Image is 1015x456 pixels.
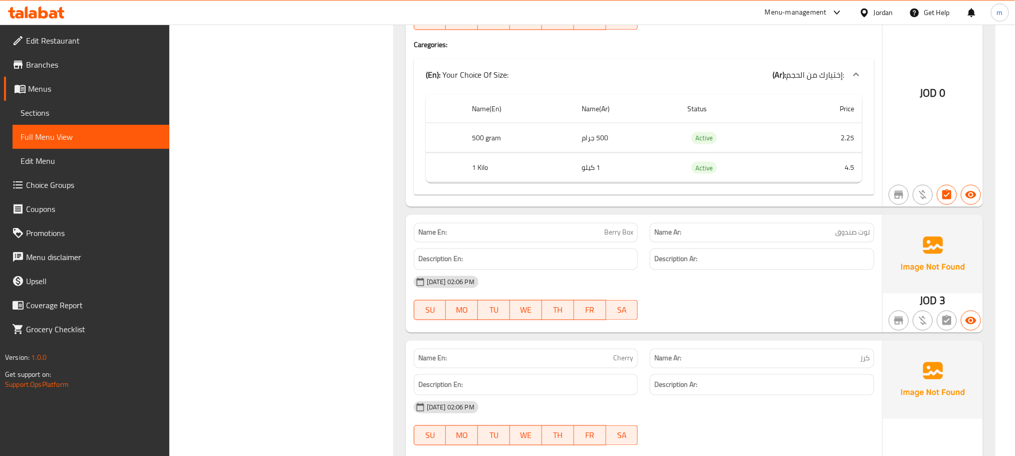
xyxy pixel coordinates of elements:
[13,149,169,173] a: Edit Menu
[578,428,602,443] span: FR
[4,317,169,341] a: Grocery Checklist
[574,300,606,320] button: FR
[546,13,570,28] span: TH
[423,403,478,412] span: [DATE] 02:06 PM
[26,179,161,191] span: Choice Groups
[4,77,169,101] a: Menus
[913,185,933,205] button: Purchased item
[450,303,474,318] span: MO
[574,123,679,153] td: 500 جرام
[961,185,981,205] button: Available
[28,83,161,95] span: Menus
[26,299,161,311] span: Coverage Report
[613,353,633,364] span: Cherry
[691,162,717,174] span: Active
[13,101,169,125] a: Sections
[546,303,570,318] span: TH
[26,251,161,263] span: Menu disclaimer
[423,278,478,287] span: [DATE] 02:06 PM
[997,7,1003,18] span: m
[482,303,506,318] span: TU
[789,123,862,153] td: 2.25
[21,107,161,119] span: Sections
[789,95,862,123] th: Price
[514,303,538,318] span: WE
[889,185,909,205] button: Not branch specific item
[913,311,933,331] button: Purchased item
[446,300,478,320] button: MO
[773,67,786,82] b: (Ar):
[464,95,574,123] th: Name(En)
[450,428,474,443] span: MO
[835,227,870,238] span: توت صندوق
[464,153,574,182] th: 1 Kilo
[510,300,542,320] button: WE
[478,300,510,320] button: TU
[510,425,542,445] button: WE
[418,379,463,391] strong: Description En:
[13,125,169,149] a: Full Menu View
[514,428,538,443] span: WE
[604,227,633,238] span: Berry Box
[4,221,169,245] a: Promotions
[937,185,957,205] button: Has choices
[610,303,634,318] span: SA
[418,227,447,238] strong: Name En:
[418,13,442,28] span: SU
[578,303,602,318] span: FR
[26,227,161,239] span: Promotions
[426,95,862,183] table: choices table
[418,428,442,443] span: SU
[574,425,606,445] button: FR
[426,69,509,81] p: Your Choice Of Size:
[5,368,51,381] span: Get support on:
[450,13,474,28] span: MO
[414,59,874,91] div: (En): Your Choice Of Size:(Ar):إختيارك من الحجم:
[21,131,161,143] span: Full Menu View
[4,293,169,317] a: Coverage Report
[606,425,638,445] button: SA
[691,132,717,144] span: Active
[889,311,909,331] button: Not branch specific item
[920,83,937,103] span: JOD
[4,29,169,53] a: Edit Restaurant
[610,428,634,443] span: SA
[765,7,827,19] div: Menu-management
[578,13,602,28] span: FR
[574,153,679,182] td: 1 كيلو
[26,275,161,287] span: Upsell
[414,425,446,445] button: SU
[5,378,69,391] a: Support.OpsPlatform
[4,197,169,221] a: Coupons
[654,379,697,391] strong: Description Ar:
[654,253,697,266] strong: Description Ar:
[883,215,983,293] img: Ae5nvW7+0k+MAAAAAElFTkSuQmCC
[939,83,945,103] span: 0
[26,323,161,335] span: Grocery Checklist
[679,95,789,123] th: Status
[418,303,442,318] span: SU
[514,13,538,28] span: WE
[542,300,574,320] button: TH
[937,311,957,331] button: Not has choices
[606,300,638,320] button: SA
[464,123,574,153] th: 500 gram
[5,351,30,364] span: Version:
[860,353,870,364] span: كرز
[4,245,169,269] a: Menu disclaimer
[4,173,169,197] a: Choice Groups
[883,341,983,419] img: Ae5nvW7+0k+MAAAAAElFTkSuQmCC
[4,269,169,293] a: Upsell
[478,425,510,445] button: TU
[426,67,440,82] b: (En):
[26,35,161,47] span: Edit Restaurant
[4,53,169,77] a: Branches
[939,291,945,311] span: 3
[26,59,161,71] span: Branches
[414,300,446,320] button: SU
[482,428,506,443] span: TU
[574,95,679,123] th: Name(Ar)
[482,13,506,28] span: TU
